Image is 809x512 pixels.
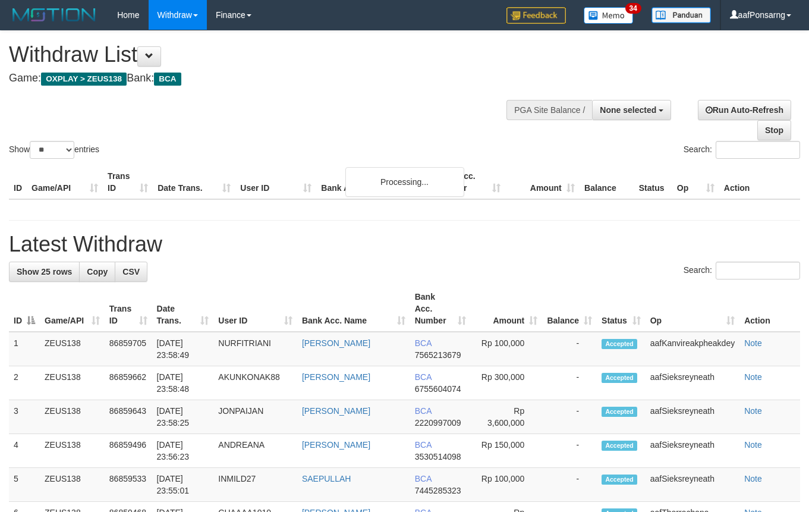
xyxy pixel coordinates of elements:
[9,73,527,84] h4: Game: Bank:
[634,165,672,199] th: Status
[213,434,297,468] td: ANDREANA
[415,350,461,360] span: Copy 7565213679 to clipboard
[505,165,580,199] th: Amount
[415,418,461,428] span: Copy 2220997009 to clipboard
[79,262,115,282] a: Copy
[471,434,542,468] td: Rp 150,000
[302,406,370,416] a: [PERSON_NAME]
[152,434,214,468] td: [DATE] 23:56:23
[415,440,432,450] span: BCA
[87,267,108,277] span: Copy
[122,267,140,277] span: CSV
[9,233,800,256] h1: Latest Withdraw
[152,468,214,502] td: [DATE] 23:55:01
[302,338,370,348] a: [PERSON_NAME]
[602,475,637,485] span: Accepted
[646,400,739,434] td: aafSieksreyneath
[646,366,739,400] td: aafSieksreyneath
[9,332,40,366] td: 1
[646,434,739,468] td: aafSieksreyneath
[410,286,471,332] th: Bank Acc. Number: activate to sort column ascending
[40,286,105,332] th: Game/API: activate to sort column ascending
[739,286,800,332] th: Action
[213,286,297,332] th: User ID: activate to sort column ascending
[542,366,597,400] td: -
[542,332,597,366] td: -
[297,286,410,332] th: Bank Acc. Name: activate to sort column ascending
[235,165,316,199] th: User ID
[9,43,527,67] h1: Withdraw List
[716,141,800,159] input: Search:
[542,468,597,502] td: -
[744,406,762,416] a: Note
[602,373,637,383] span: Accepted
[30,141,74,159] select: Showentries
[9,366,40,400] td: 2
[415,384,461,394] span: Copy 6755604074 to clipboard
[415,486,461,495] span: Copy 7445285323 to clipboard
[506,7,566,24] img: Feedback.jpg
[542,434,597,468] td: -
[40,366,105,400] td: ZEUS138
[105,286,152,332] th: Trans ID: activate to sort column ascending
[415,474,432,483] span: BCA
[213,400,297,434] td: JONPAIJAN
[302,440,370,450] a: [PERSON_NAME]
[9,468,40,502] td: 5
[152,332,214,366] td: [DATE] 23:58:49
[40,332,105,366] td: ZEUS138
[9,434,40,468] td: 4
[584,7,634,24] img: Button%20Memo.svg
[415,452,461,461] span: Copy 3530514098 to clipboard
[9,262,80,282] a: Show 25 rows
[9,286,40,332] th: ID: activate to sort column descending
[471,286,542,332] th: Amount: activate to sort column ascending
[213,366,297,400] td: AKUNKONAK88
[592,100,671,120] button: None selected
[602,339,637,349] span: Accepted
[41,73,127,86] span: OXPLAY > ZEUS138
[9,165,27,199] th: ID
[542,286,597,332] th: Balance: activate to sort column ascending
[415,338,432,348] span: BCA
[625,3,641,14] span: 34
[471,366,542,400] td: Rp 300,000
[646,332,739,366] td: aafKanvireakpheakdey
[115,262,147,282] a: CSV
[744,338,762,348] a: Note
[40,400,105,434] td: ZEUS138
[542,400,597,434] td: -
[716,262,800,279] input: Search:
[646,468,739,502] td: aafSieksreyneath
[302,474,351,483] a: SAEPULLAH
[302,372,370,382] a: [PERSON_NAME]
[744,474,762,483] a: Note
[744,440,762,450] a: Note
[9,141,99,159] label: Show entries
[103,165,153,199] th: Trans ID
[698,100,791,120] a: Run Auto-Refresh
[316,165,430,199] th: Bank Acc. Name
[597,286,646,332] th: Status: activate to sort column ascending
[9,400,40,434] td: 3
[415,406,432,416] span: BCA
[684,262,800,279] label: Search:
[471,400,542,434] td: Rp 3,600,000
[345,167,464,197] div: Processing...
[651,7,711,23] img: panduan.png
[105,468,152,502] td: 86859533
[105,400,152,434] td: 86859643
[152,366,214,400] td: [DATE] 23:58:48
[213,468,297,502] td: INMILD27
[471,332,542,366] td: Rp 100,000
[646,286,739,332] th: Op: activate to sort column ascending
[154,73,181,86] span: BCA
[213,332,297,366] td: NURFITRIANI
[672,165,719,199] th: Op
[600,105,656,115] span: None selected
[415,372,432,382] span: BCA
[506,100,592,120] div: PGA Site Balance /
[471,468,542,502] td: Rp 100,000
[580,165,634,199] th: Balance
[602,407,637,417] span: Accepted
